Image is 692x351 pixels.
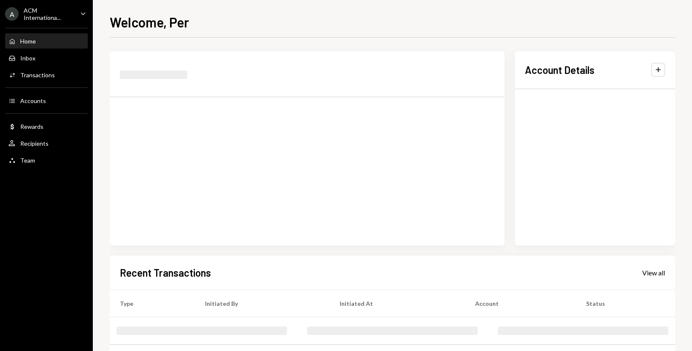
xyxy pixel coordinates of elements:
div: Inbox [20,54,35,62]
div: View all [642,269,665,277]
h2: Recent Transactions [120,266,211,280]
th: Account [465,290,576,317]
div: Home [20,38,36,45]
div: Transactions [20,71,55,79]
div: Accounts [20,97,46,104]
th: Status [576,290,675,317]
div: ACM Internationa... [24,7,73,21]
div: A [5,7,19,21]
a: Rewards [5,119,88,134]
a: Team [5,152,88,168]
h1: Welcome, Per [110,14,189,30]
a: Accounts [5,93,88,108]
div: Rewards [20,123,43,130]
a: View all [642,268,665,277]
th: Initiated By [195,290,330,317]
h2: Account Details [525,63,595,77]
a: Inbox [5,50,88,65]
a: Transactions [5,67,88,82]
div: Recipients [20,140,49,147]
th: Type [110,290,195,317]
a: Home [5,33,88,49]
th: Initiated At [330,290,465,317]
div: Team [20,157,35,164]
a: Recipients [5,136,88,151]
